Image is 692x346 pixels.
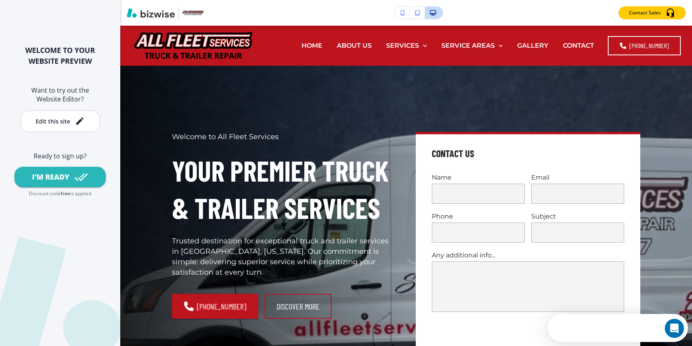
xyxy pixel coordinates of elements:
p: ABOUT US [337,41,372,50]
button: Contact Sales [619,6,686,19]
p: Phone [432,212,525,221]
div: I'M READY [32,172,69,182]
button: Discover more [265,294,332,319]
p: free [61,190,70,197]
img: Bizwise Logo [127,8,175,18]
h2: WELCOME TO YOUR WEBSITE PREVIEW [13,45,107,67]
p: SERVICES [386,41,419,50]
a: [PHONE_NUMBER] [608,36,681,55]
iframe: Intercom live chat [665,319,684,338]
p: Subject [531,212,624,221]
img: Your Logo [182,10,204,16]
p: Email [531,173,624,182]
button: I'M READY [14,167,106,187]
h6: Want to try out the Website Editor? [13,86,107,104]
p: Discount code [29,190,61,197]
p: Trusted destination for exceptional truck and trailer services in [GEOGRAPHIC_DATA], [US_STATE]. ... [172,236,397,278]
p: Welcome to All Fleet Services [172,132,397,142]
p: Name [432,173,525,182]
h6: Ready to sign up? [13,152,107,160]
h4: Contact Us [432,147,474,160]
a: [PHONE_NUMBER] [172,294,258,319]
p: HOME [301,41,322,50]
p: CONTACT [563,41,594,50]
p: Any additional info... [432,251,624,260]
h1: Your Premier Truck & Trailer Services [172,152,397,227]
p: Contact Sales [629,9,661,16]
div: Edit this site [36,118,70,124]
p: SERVICE AREAS [441,41,495,50]
p: GALLERY [517,41,548,50]
button: Edit this site [20,110,100,132]
iframe: Intercom live chat discovery launcher [548,314,688,342]
p: is applied [70,190,91,197]
img: All Fleet Services [132,28,255,62]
